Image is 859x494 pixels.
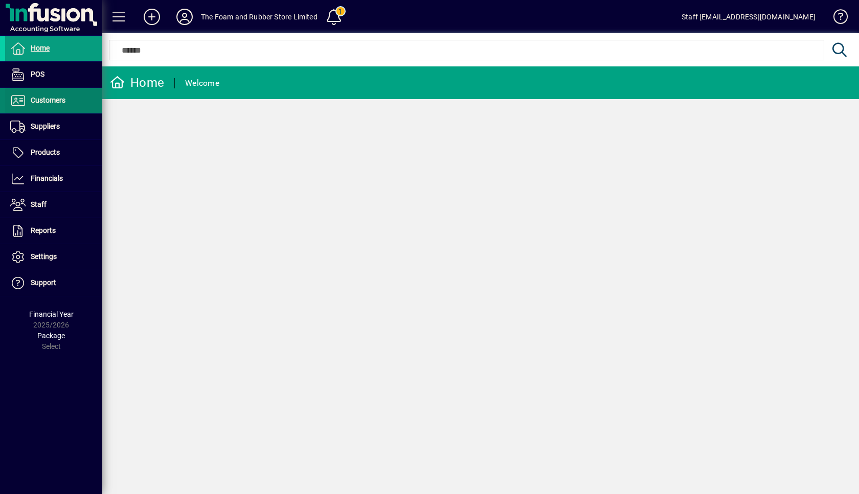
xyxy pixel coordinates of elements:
[31,174,63,182] span: Financials
[31,278,56,287] span: Support
[5,270,102,296] a: Support
[31,200,47,208] span: Staff
[5,88,102,113] a: Customers
[5,218,102,244] a: Reports
[37,332,65,340] span: Package
[31,44,50,52] span: Home
[31,252,57,261] span: Settings
[5,62,102,87] a: POS
[31,122,60,130] span: Suppliers
[5,140,102,166] a: Products
[31,70,44,78] span: POS
[31,96,65,104] span: Customers
[682,9,816,25] div: Staff [EMAIL_ADDRESS][DOMAIN_NAME]
[5,166,102,192] a: Financials
[185,75,219,91] div: Welcome
[168,8,201,26] button: Profile
[110,75,164,91] div: Home
[201,9,318,25] div: The Foam and Rubber Store Limited
[31,226,56,234] span: Reports
[29,310,74,318] span: Financial Year
[826,2,846,35] a: Knowledge Base
[5,114,102,139] a: Suppliers
[31,148,60,156] span: Products
[5,244,102,270] a: Settings
[5,192,102,218] a: Staff
[135,8,168,26] button: Add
